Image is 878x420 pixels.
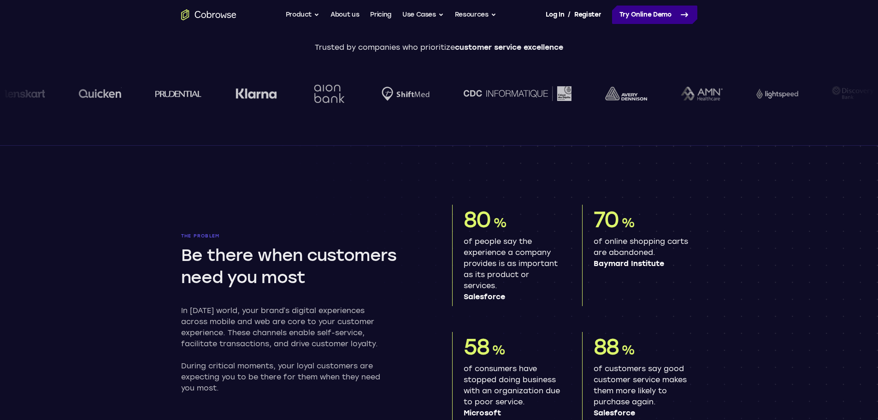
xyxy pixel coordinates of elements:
img: CDC Informatique [463,86,571,101]
span: % [621,215,635,231]
img: AMN Healthcare [680,87,722,101]
p: of people say the experience a company provides is as important as its product or services. [464,236,560,302]
p: of customers say good customer service makes them more likely to purchase again. [594,363,690,419]
span: % [621,342,635,358]
span: Salesforce [464,291,560,302]
a: Log In [546,6,564,24]
span: customer service excellence [455,43,563,52]
img: avery-dennison [605,87,647,101]
img: Shiftmed [381,87,429,101]
span: Salesforce [594,408,690,419]
a: Go to the home page [181,9,236,20]
a: Register [574,6,601,24]
h2: Be there when customers need you most [181,244,423,289]
img: prudential [155,90,201,97]
a: About us [330,6,359,24]
p: of online shopping carts are abandoned. [594,236,690,269]
button: Product [286,6,320,24]
p: In [DATE] world, your brand’s digital experiences across mobile and web are core to your customer... [181,305,389,349]
a: Try Online Demo [612,6,697,24]
p: The problem [181,233,426,239]
p: of consumers have stopped doing business with an organization due to poor service. [464,363,560,419]
button: Use Cases [402,6,444,24]
span: / [568,9,571,20]
button: Resources [455,6,496,24]
img: Klarna [235,88,277,99]
span: 58 [464,333,490,360]
span: 70 [594,206,619,233]
span: Microsoft [464,408,560,419]
span: % [493,215,507,231]
span: Baymard Institute [594,258,690,269]
span: 88 [594,333,619,360]
span: % [492,342,505,358]
span: 80 [464,206,491,233]
a: Pricing [370,6,391,24]
p: During critical moments, your loyal customers are expecting you to be there for them when they ne... [181,361,389,394]
img: Aion Bank [310,75,348,112]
